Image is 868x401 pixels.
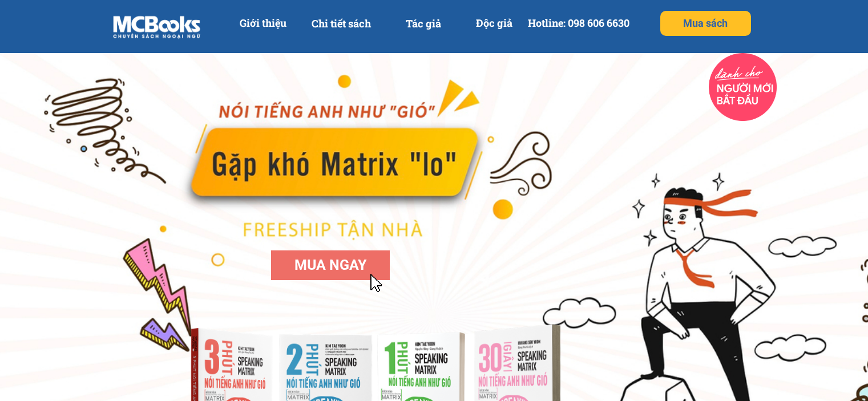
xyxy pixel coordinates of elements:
[294,257,366,273] span: MUA NGAY
[660,11,751,36] p: Mua sách
[305,11,378,37] p: Chi tiết sách
[523,10,635,36] p: Hotline: 098 606 6630
[390,11,457,37] p: Tác giả
[233,10,293,36] p: Giới thiệu
[463,10,524,36] p: Độc giả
